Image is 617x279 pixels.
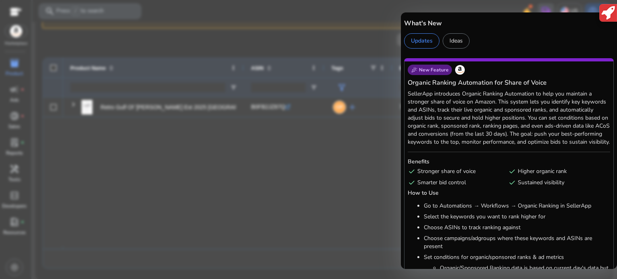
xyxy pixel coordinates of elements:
[408,90,610,146] p: SellerApp introduces Organic Ranking Automation to help you maintain a stronger share of voice on...
[508,167,605,175] div: Higher organic rank
[408,167,416,175] span: check
[508,179,605,187] div: Sustained visibility
[455,65,465,75] img: Amazon
[508,179,516,187] span: check
[424,234,610,250] li: Choose campaigns/adgroups where these keywords and ASINs are present
[443,33,470,49] div: Ideas
[419,67,449,73] span: New Feature
[424,213,610,221] li: Select the keywords you want to rank higher for
[508,167,516,175] span: check
[408,78,610,88] h5: Organic Ranking Automation for Share of Voice
[408,158,610,166] h6: Benefits
[404,33,439,49] div: Updates
[408,189,610,197] h6: How to Use
[408,179,505,187] div: Smarter bid control
[408,179,416,187] span: check
[408,167,505,175] div: Stronger share of voice
[424,202,610,210] li: Go to Automations → Workflows → Organic Ranking in SellerApp
[411,67,417,73] span: celebration
[404,18,614,28] h5: What's New
[424,224,610,232] li: Choose ASINs to track ranking against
